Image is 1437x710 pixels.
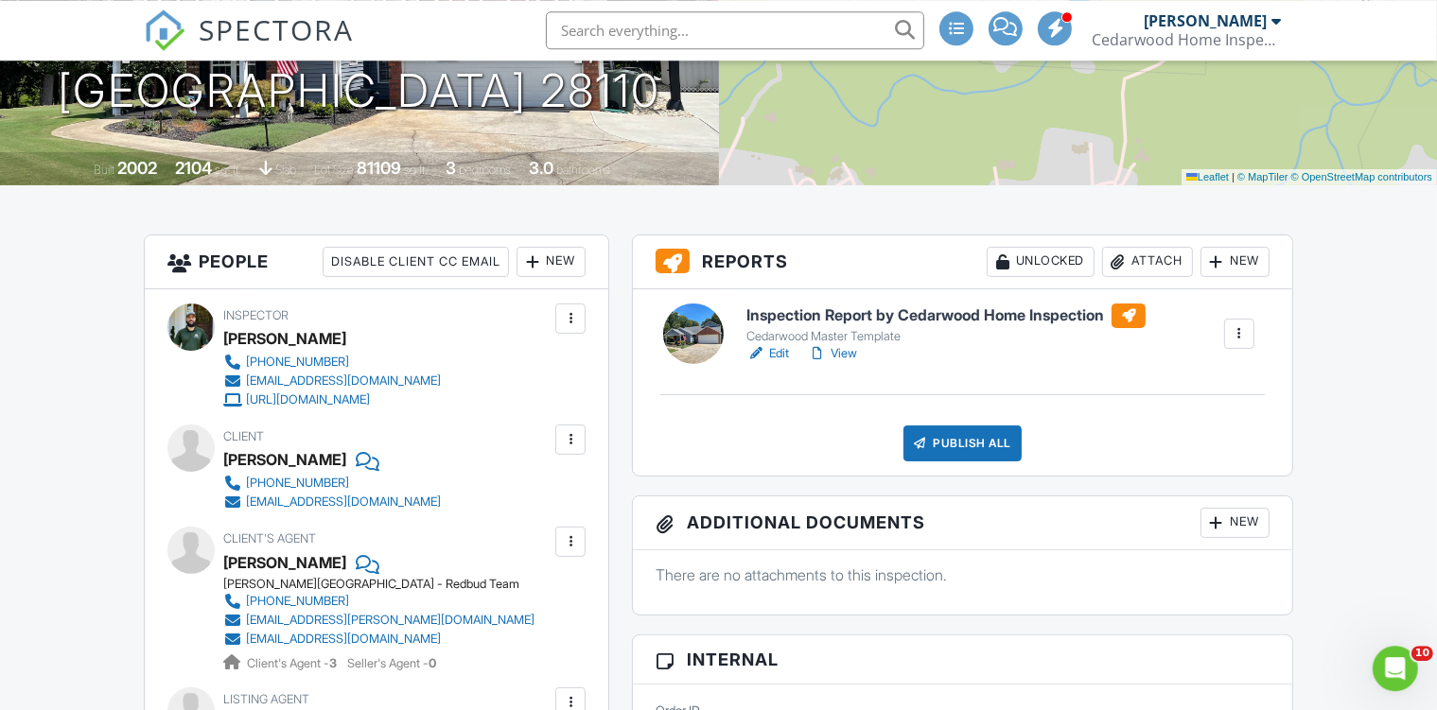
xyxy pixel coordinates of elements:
[633,635,1292,684] h3: Internal
[223,548,346,577] a: [PERSON_NAME]
[144,9,185,51] img: The Best Home Inspection Software - Spectora
[1200,247,1270,277] div: New
[223,353,441,372] a: [PHONE_NUMBER]
[223,474,441,493] a: [PHONE_NUMBER]
[987,247,1095,277] div: Unlocked
[556,163,610,177] span: bathrooms
[1102,247,1193,277] div: Attach
[746,303,1146,328] h6: Inspection Report by Cedarwood Home Inspection
[223,372,441,390] a: [EMAIL_ADDRESS][DOMAIN_NAME]
[633,235,1292,289] h3: Reports
[223,592,534,611] a: [PHONE_NUMBER]
[246,373,441,389] div: [EMAIL_ADDRESS][DOMAIN_NAME]
[144,26,354,65] a: SPECTORA
[808,344,857,363] a: View
[275,163,296,177] span: slab
[223,390,441,409] a: [URL][DOMAIN_NAME]
[223,577,550,592] div: [PERSON_NAME][GEOGRAPHIC_DATA] - Redbud Team
[246,632,441,647] div: [EMAIL_ADDRESS][DOMAIN_NAME]
[529,158,553,178] div: 3.0
[404,163,428,177] span: sq.ft.
[546,11,924,49] input: Search everything...
[1237,171,1288,182] a: © MapTiler
[145,235,608,289] h3: People
[656,564,1270,585] p: There are no attachments to this inspection.
[117,158,157,178] div: 2002
[323,247,509,277] div: Disable Client CC Email
[314,163,354,177] span: Lot Size
[1373,646,1418,691] iframe: Intercom live chat
[246,476,349,491] div: [PHONE_NUMBER]
[223,429,264,443] span: Client
[223,531,316,545] span: Client's Agent
[446,158,456,178] div: 3
[246,613,534,628] div: [EMAIL_ADDRESS][PERSON_NAME][DOMAIN_NAME]
[357,158,401,178] div: 81109
[329,656,337,670] strong: 3
[1186,171,1229,182] a: Leaflet
[746,303,1146,345] a: Inspection Report by Cedarwood Home Inspection Cedarwood Master Template
[223,611,534,630] a: [EMAIL_ADDRESS][PERSON_NAME][DOMAIN_NAME]
[223,445,346,474] div: [PERSON_NAME]
[1200,508,1270,538] div: New
[247,656,340,670] span: Client's Agent -
[459,163,511,177] span: bedrooms
[903,425,1022,461] div: Publish All
[223,493,441,511] a: [EMAIL_ADDRESS][DOMAIN_NAME]
[1291,171,1432,182] a: © OpenStreetMap contributors
[246,392,370,407] div: [URL][DOMAIN_NAME]
[94,163,114,177] span: Built
[347,656,436,670] span: Seller's Agent -
[223,324,346,353] div: [PERSON_NAME]
[223,692,309,706] span: Listing Agent
[175,158,212,178] div: 2104
[223,630,534,649] a: [EMAIL_ADDRESS][DOMAIN_NAME]
[429,656,436,670] strong: 0
[246,355,349,370] div: [PHONE_NUMBER]
[246,594,349,609] div: [PHONE_NUMBER]
[517,247,586,277] div: New
[633,496,1292,550] h3: Additional Documents
[746,329,1146,344] div: Cedarwood Master Template
[1232,171,1235,182] span: |
[1092,30,1281,49] div: Cedarwood Home Inspection
[215,163,241,177] span: sq. ft.
[1411,646,1433,661] span: 10
[199,9,354,49] span: SPECTORA
[746,344,789,363] a: Edit
[223,308,289,322] span: Inspector
[1144,11,1267,30] div: [PERSON_NAME]
[246,494,441,510] div: [EMAIL_ADDRESS][DOMAIN_NAME]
